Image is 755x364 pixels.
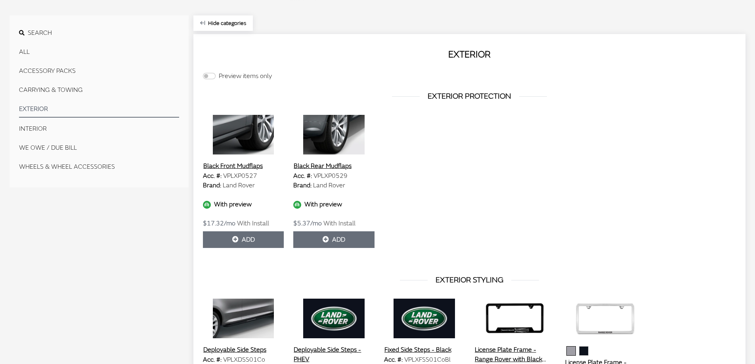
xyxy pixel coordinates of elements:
button: Black Rear Mudflaps [293,161,352,171]
button: EXTERIOR [19,101,179,118]
span: With Install [323,219,356,227]
img: Image for Fixed Side Steps - Black [384,299,465,338]
span: VPLXP0529 [313,172,348,180]
h2: EXTERIOR [203,48,736,62]
button: CARRYING & TOWING [19,82,179,98]
span: VPLXP0527 [223,172,257,180]
button: Chrome [566,346,576,356]
span: With Install [237,219,269,227]
label: Acc. #: [203,171,222,181]
span: VPLXFSS01CoBl [404,356,451,364]
label: Preview items only [219,71,272,81]
button: Add [293,231,374,248]
span: Land Rover [223,181,255,189]
h3: EXTERIOR STYLING [203,274,736,286]
button: ACCESSORY PACKS [19,63,179,79]
img: Image for Deployable Side Steps - PHEV [293,299,374,338]
span: $5.37/mo [293,219,322,227]
button: We Owe / Due Bill [19,140,179,156]
img: Image for License Plate Frame - Slimline, Range Rover, Polished finish [565,299,646,338]
label: Brand: [293,181,312,190]
img: Image for Black Rear Mudflaps [293,115,374,154]
label: Acc. #: [293,171,312,181]
button: Black [579,346,589,356]
span: VPLXDSS01Co [223,356,265,364]
h3: EXTERIOR PROTECTION [203,90,736,102]
span: Land Rover [313,181,345,189]
img: Image for License Plate Frame - Range Rover with Black Union Jack, Matte Black finish [474,299,555,338]
div: With preview [203,200,284,209]
button: Fixed Side Steps - Black [384,345,452,355]
button: Hide categories [193,15,253,31]
button: All [19,44,179,60]
button: WHEELS & WHEEL ACCESSORIES [19,159,179,175]
span: Click to hide category section. [208,20,246,27]
button: Black Front Mudflaps [203,161,263,171]
button: INTERIOR [19,121,179,137]
img: Image for Deployable Side Steps [203,299,284,338]
button: Add [203,231,284,248]
img: Image for Black Front Mudflaps [203,115,284,154]
span: Search [28,29,52,37]
label: Brand: [203,181,221,190]
span: $17.32/mo [203,219,235,227]
button: Deployable Side Steps [203,345,267,355]
div: With preview [293,200,374,209]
